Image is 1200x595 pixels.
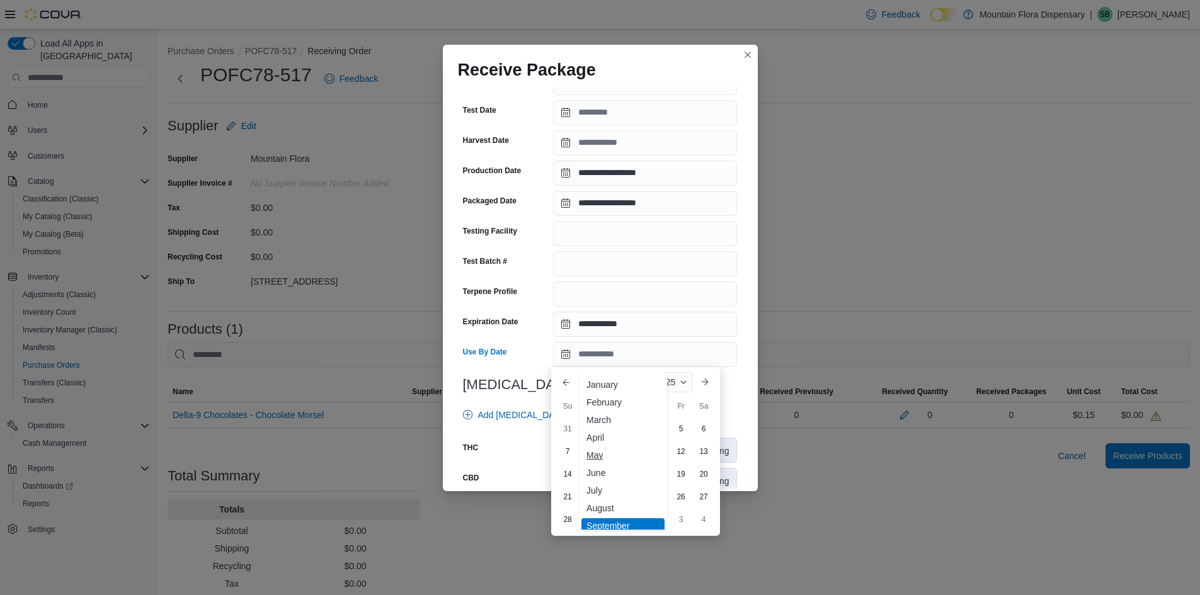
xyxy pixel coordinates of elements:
[581,448,665,463] div: May
[478,409,568,421] span: Add [MEDICAL_DATA]
[671,509,691,530] div: day-3
[463,226,517,236] label: Testing Facility
[557,396,578,416] div: Su
[463,105,496,115] label: Test Date
[557,509,578,530] div: day-28
[581,501,665,516] div: August
[671,396,691,416] div: Fr
[694,441,714,462] div: day-13
[557,419,578,439] div: day-31
[463,166,522,176] label: Production Date
[695,372,715,392] button: Next month
[651,372,692,392] div: Button. Open the year selector. 2025 is currently selected.
[463,473,479,483] label: CBD
[458,60,596,80] h1: Receive Package
[553,312,737,337] input: Press the down key to open a popover containing a calendar.
[463,196,517,206] label: Packaged Date
[556,372,576,392] button: Previous Month
[556,417,715,531] div: September, 2025
[553,161,737,186] input: Press the down key to open a popover containing a calendar.
[463,256,507,266] label: Test Batch #
[694,396,714,416] div: Sa
[581,483,665,498] div: July
[463,377,738,392] h3: [MEDICAL_DATA]
[694,419,714,439] div: day-6
[709,468,736,492] div: mg
[581,465,665,480] div: June
[581,430,665,445] div: April
[553,130,737,156] input: Press the down key to open a popover containing a calendar.
[671,441,691,462] div: day-12
[557,487,578,507] div: day-21
[553,342,737,367] input: Press the down key to enter a popover containing a calendar. Press the escape key to close the po...
[694,464,714,484] div: day-20
[463,347,507,357] label: Use By Date
[553,100,737,125] input: Press the down key to open a popover containing a calendar.
[463,443,479,453] label: THC
[740,47,755,62] button: Closes this modal window
[463,286,517,297] label: Terpene Profile
[458,402,573,428] button: Add [MEDICAL_DATA]
[553,191,737,216] input: Press the down key to open a popover containing a calendar.
[581,395,665,410] div: February
[694,487,714,507] div: day-27
[557,441,578,462] div: day-7
[581,518,665,533] div: September
[671,419,691,439] div: day-5
[581,377,665,392] div: January
[463,135,509,145] label: Harvest Date
[463,317,518,327] label: Expiration Date
[709,438,736,462] div: mg
[557,464,578,484] div: day-14
[581,412,665,428] div: March
[694,509,714,530] div: day-4
[671,464,691,484] div: day-19
[671,487,691,507] div: day-26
